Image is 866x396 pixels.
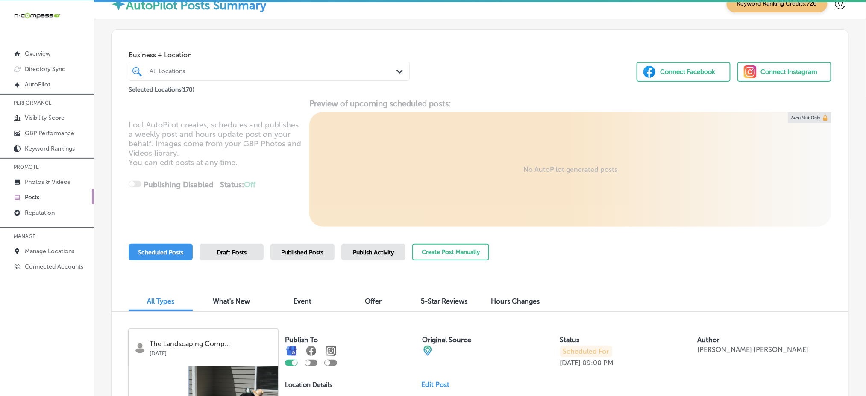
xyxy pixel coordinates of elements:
span: Hours Changes [491,297,540,305]
div: Connect Facebook [660,65,716,78]
p: [DATE] [560,359,581,367]
p: Location Details [285,381,332,389]
p: Reputation [25,209,55,216]
a: Edit Post [422,381,457,389]
span: Business + Location [129,51,410,59]
button: Connect Facebook [637,62,731,82]
p: Manage Locations [25,248,74,255]
label: Status [560,336,580,344]
p: GBP Performance [25,130,74,137]
span: Event [294,297,311,305]
div: Connect Instagram [761,65,818,78]
button: Create Post Manually [412,244,489,260]
p: Photos & Videos [25,178,70,186]
p: AutoPilot [25,81,50,88]
p: Scheduled For [560,346,612,357]
span: Publish Activity [353,249,394,256]
img: cba84b02adce74ede1fb4a8549a95eca.png [423,346,433,356]
button: Connect Instagram [737,62,831,82]
p: Directory Sync [25,65,65,73]
p: The Landscaping Comp... [150,340,272,348]
p: Posts [25,194,39,201]
label: Publish To [285,336,318,344]
p: Visibility Score [25,114,65,121]
span: All Types [147,297,174,305]
p: Overview [25,50,50,57]
span: Draft Posts [217,249,247,256]
p: Connected Accounts [25,263,83,270]
span: Offer [365,297,382,305]
p: 09:00 PM [583,359,614,367]
p: Selected Locations ( 170 ) [129,83,194,93]
p: [DATE] [150,348,272,357]
p: Keyword Rankings [25,145,75,152]
div: All Locations [150,68,397,75]
p: [PERSON_NAME] [PERSON_NAME] [697,346,808,354]
label: Original Source [423,336,472,344]
img: 660ab0bf-5cc7-4cb8-ba1c-48b5ae0f18e60NCTV_CLogo_TV_Black_-500x88.png [14,12,61,20]
img: logo [135,343,145,353]
span: What's New [213,297,250,305]
span: Scheduled Posts [138,249,183,256]
span: Published Posts [282,249,324,256]
span: 5-Star Reviews [421,297,468,305]
label: Author [697,336,719,344]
